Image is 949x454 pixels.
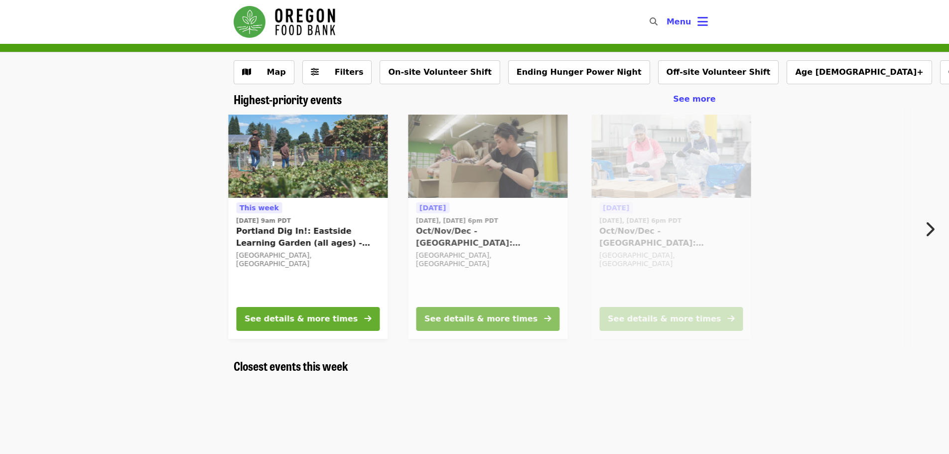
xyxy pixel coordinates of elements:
[408,115,567,339] a: See details for "Oct/Nov/Dec - Portland: Repack/Sort (age 8+)"
[240,204,279,212] span: This week
[245,313,358,325] div: See details & more times
[727,314,734,323] i: arrow-right icon
[228,115,388,198] img: Portland Dig In!: Eastside Learning Garden (all ages) - Aug/Sept/Oct organized by Oregon Food Bank
[335,67,364,77] span: Filters
[234,357,348,374] span: Closest events this week
[673,94,715,104] span: See more
[667,17,691,26] span: Menu
[925,220,935,239] i: chevron-right icon
[380,60,500,84] button: On-site Volunteer Shift
[242,67,251,77] i: map icon
[664,10,672,34] input: Search
[234,359,348,373] a: Closest events this week
[658,60,779,84] button: Off-site Volunteer Shift
[603,204,629,212] span: [DATE]
[416,307,559,331] button: See details & more times
[234,90,342,108] span: Highest-priority events
[364,314,371,323] i: arrow-right icon
[234,6,335,38] img: Oregon Food Bank - Home
[424,313,538,325] div: See details & more times
[599,225,743,249] span: Oct/Nov/Dec - [GEOGRAPHIC_DATA]: Repack/Sort (age [DEMOGRAPHIC_DATA]+)
[228,115,388,339] a: See details for "Portland Dig In!: Eastside Learning Garden (all ages) - Aug/Sept/Oct"
[508,60,650,84] button: Ending Hunger Power Night
[544,314,551,323] i: arrow-right icon
[599,216,681,225] time: [DATE], [DATE] 6pm PDT
[419,204,446,212] span: [DATE]
[302,60,372,84] button: Filters (0 selected)
[650,17,658,26] i: search icon
[226,359,724,373] div: Closest events this week
[591,115,751,198] img: Oct/Nov/Dec - Beaverton: Repack/Sort (age 10+) organized by Oregon Food Bank
[416,225,559,249] span: Oct/Nov/Dec - [GEOGRAPHIC_DATA]: Repack/Sort (age [DEMOGRAPHIC_DATA]+)
[236,216,291,225] time: [DATE] 9am PDT
[599,307,743,331] button: See details & more times
[234,92,342,107] a: Highest-priority events
[787,60,932,84] button: Age [DEMOGRAPHIC_DATA]+
[416,216,498,225] time: [DATE], [DATE] 6pm PDT
[236,251,380,268] div: [GEOGRAPHIC_DATA], [GEOGRAPHIC_DATA]
[234,60,294,84] button: Show map view
[311,67,319,77] i: sliders-h icon
[267,67,286,77] span: Map
[226,92,724,107] div: Highest-priority events
[673,93,715,105] a: See more
[697,14,708,29] i: bars icon
[608,313,721,325] div: See details & more times
[659,10,716,34] button: Toggle account menu
[236,307,380,331] button: See details & more times
[408,115,567,198] img: Oct/Nov/Dec - Portland: Repack/Sort (age 8+) organized by Oregon Food Bank
[599,251,743,268] div: [GEOGRAPHIC_DATA], [GEOGRAPHIC_DATA]
[591,115,751,339] a: See details for "Oct/Nov/Dec - Beaverton: Repack/Sort (age 10+)"
[916,215,949,243] button: Next item
[236,225,380,249] span: Portland Dig In!: Eastside Learning Garden (all ages) - Aug/Sept/Oct
[416,251,559,268] div: [GEOGRAPHIC_DATA], [GEOGRAPHIC_DATA]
